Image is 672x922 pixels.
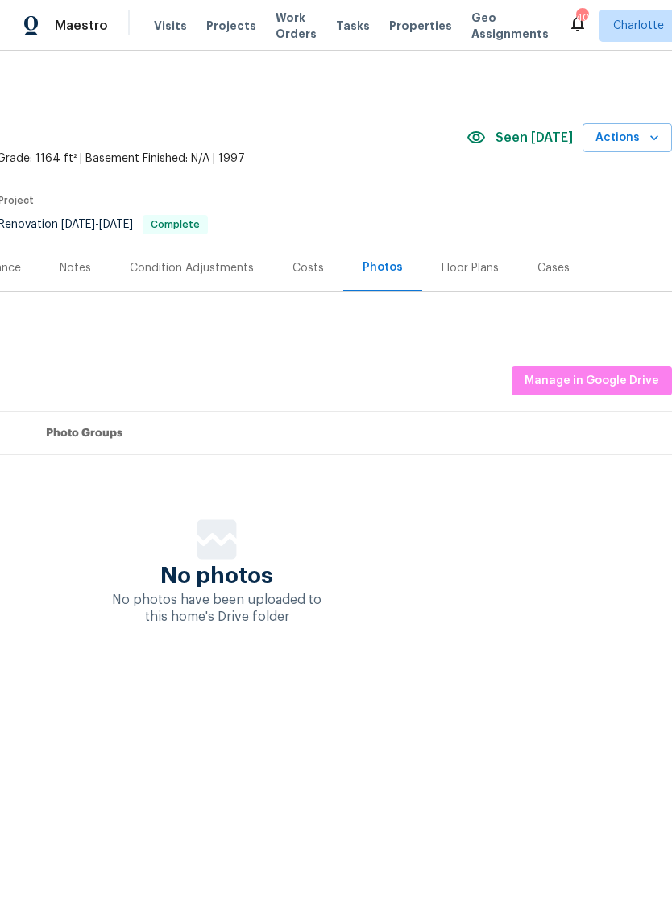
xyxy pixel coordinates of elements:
span: No photos [160,568,273,584]
span: No photos have been uploaded to this home's Drive folder [112,593,321,623]
span: Actions [595,128,659,148]
div: Condition Adjustments [130,260,254,276]
div: Costs [292,260,324,276]
span: Maestro [55,18,108,34]
span: Charlotte [613,18,664,34]
div: Notes [60,260,91,276]
span: [DATE] [61,219,95,230]
span: - [61,219,133,230]
span: [DATE] [99,219,133,230]
th: Photo Groups [33,412,672,455]
div: 40 [576,10,587,26]
button: Manage in Google Drive [512,366,672,396]
span: Projects [206,18,256,34]
div: Photos [363,259,403,275]
span: Work Orders [276,10,317,42]
span: Geo Assignments [471,10,549,42]
span: Manage in Google Drive [525,371,659,391]
span: Seen [DATE] [496,130,573,146]
button: Actions [583,123,672,153]
span: Properties [389,18,452,34]
span: Tasks [336,20,370,31]
div: Cases [537,260,570,276]
div: Floor Plans [442,260,499,276]
span: Complete [144,220,206,229]
span: Visits [154,18,187,34]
